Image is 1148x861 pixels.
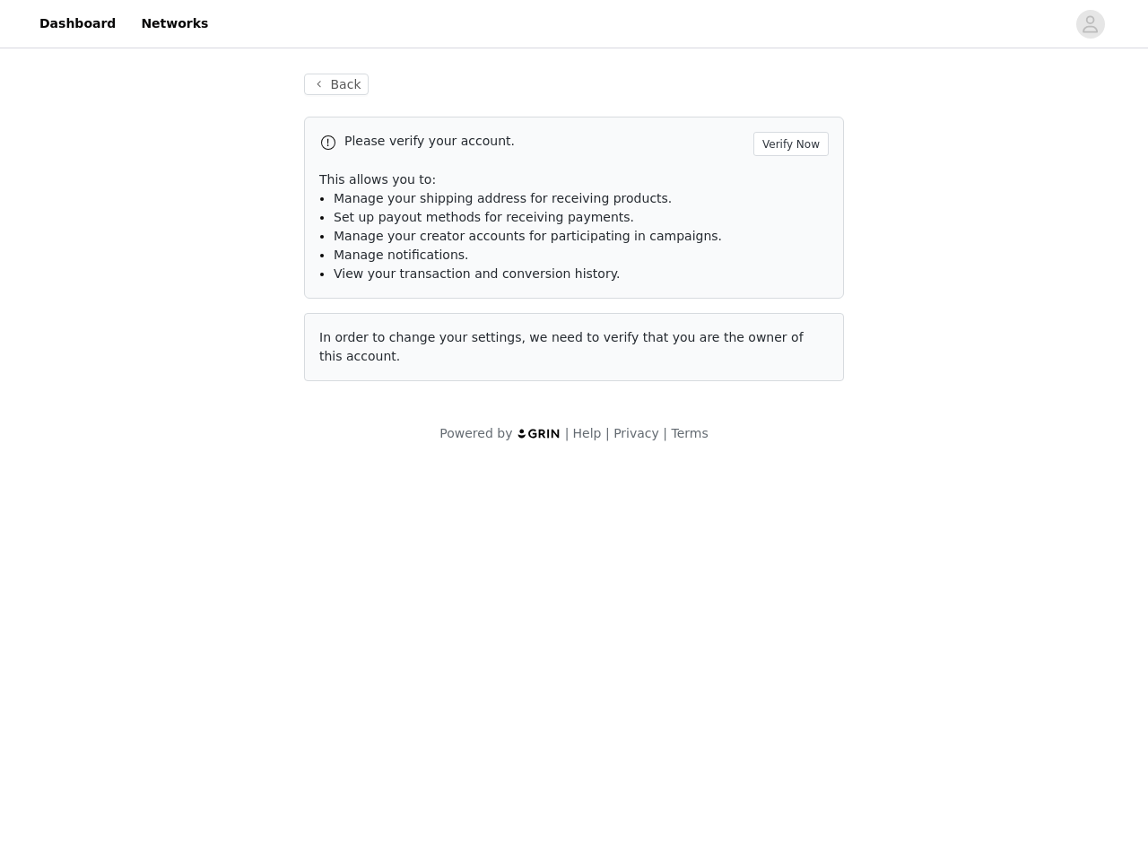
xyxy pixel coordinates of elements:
[319,330,804,363] span: In order to change your settings, we need to verify that you are the owner of this account.
[439,426,512,440] span: Powered by
[130,4,219,44] a: Networks
[334,248,469,262] span: Manage notifications.
[1082,10,1099,39] div: avatar
[565,426,570,440] span: |
[319,170,829,189] p: This allows you to:
[334,229,722,243] span: Manage your creator accounts for participating in campaigns.
[671,426,708,440] a: Terms
[344,132,746,151] p: Please verify your account.
[605,426,610,440] span: |
[753,132,829,156] button: Verify Now
[334,191,672,205] span: Manage your shipping address for receiving products.
[334,210,634,224] span: Set up payout methods for receiving payments.
[613,426,659,440] a: Privacy
[334,266,620,281] span: View your transaction and conversion history.
[29,4,126,44] a: Dashboard
[573,426,602,440] a: Help
[304,74,369,95] button: Back
[663,426,667,440] span: |
[517,428,561,439] img: logo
